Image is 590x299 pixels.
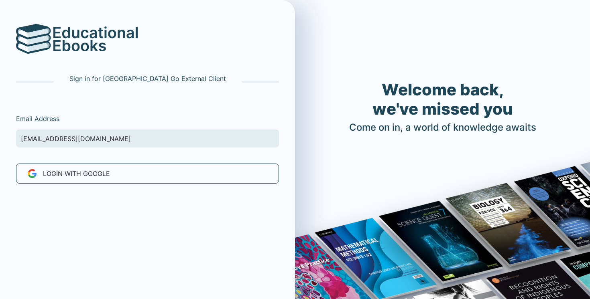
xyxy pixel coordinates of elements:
h1: Welcome back, we've missed you [349,80,536,119]
h4: Come on in, a world of knowledge awaits [349,122,536,133]
img: logo.svg [16,24,51,54]
button: LOGIN WITH Google [16,164,279,184]
img: logo-text.svg [53,26,138,51]
label: Email Address [16,114,59,123]
img: new-google-favicon.svg [21,169,37,178]
p: Sign in for [GEOGRAPHIC_DATA] Go External Client [69,74,226,83]
span: LOGIN WITH Google [43,169,110,178]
